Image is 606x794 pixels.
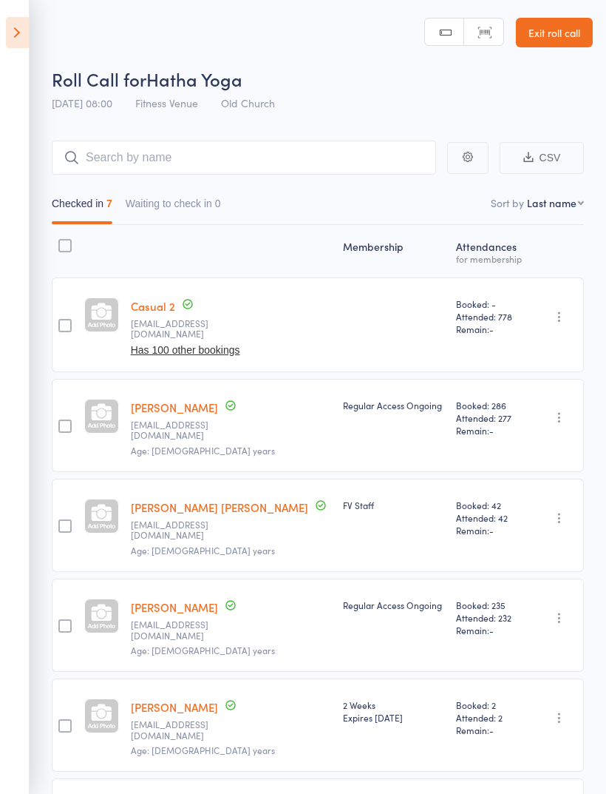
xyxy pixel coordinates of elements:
button: Checked in7 [52,190,112,224]
span: Booked: 286 [456,399,523,411]
span: Hatha Yoga [146,67,242,91]
span: - [489,424,494,437]
span: Remain: [456,524,523,536]
a: [PERSON_NAME] [131,400,218,415]
span: Attended: 277 [456,411,523,424]
a: [PERSON_NAME] [131,599,218,615]
span: Booked: 2 [456,699,523,711]
span: Age: [DEMOGRAPHIC_DATA] years [131,744,275,756]
span: Booked: 235 [456,599,523,611]
span: Attended: 778 [456,310,523,323]
a: [PERSON_NAME] [PERSON_NAME] [131,499,308,515]
span: - [489,624,494,636]
small: Rebeccaedwards64@gmail.com [131,420,227,441]
span: Booked: 42 [456,499,523,511]
span: - [489,524,494,536]
div: Regular Access Ongoing [343,599,444,611]
div: Expires [DATE] [343,711,444,724]
span: Remain: [456,323,523,335]
a: Casual 2 [131,298,175,314]
span: Remain: [456,724,523,736]
span: Remain: [456,424,523,437]
span: Attended: 42 [456,511,523,524]
div: 7 [106,198,112,209]
small: info@fitnessvenue.com.au [131,318,227,340]
button: CSV [500,142,584,174]
span: Roll Call for [52,67,146,91]
small: Vanniaff98@gmail.com [131,519,227,541]
span: Age: [DEMOGRAPHIC_DATA] years [131,644,275,656]
span: Remain: [456,624,523,636]
span: Attended: 2 [456,711,523,724]
span: Age: [DEMOGRAPHIC_DATA] years [131,444,275,457]
label: Sort by [491,195,524,210]
div: 0 [215,198,221,209]
span: Booked: - [456,297,523,310]
div: Regular Access Ongoing [343,399,444,411]
span: Old Church [221,95,275,110]
button: Has 100 other bookings [131,344,240,356]
div: Membership [337,232,450,271]
a: Exit roll call [516,18,593,47]
span: - [489,323,494,335]
span: [DATE] 08:00 [52,95,112,110]
div: Last name [527,195,576,210]
div: 2 Weeks [343,699,444,724]
div: Atten­dances [450,232,529,271]
span: Attended: 232 [456,611,523,624]
small: svbella@hotmail.com [131,619,227,641]
div: for membership [456,254,523,263]
input: Search by name [52,141,436,175]
span: Age: [DEMOGRAPHIC_DATA] years [131,544,275,556]
div: FV Staff [343,499,444,511]
small: sahramae80@hotmail.com [131,719,227,741]
button: Waiting to check in0 [126,190,221,224]
span: Fitness Venue [135,95,198,110]
span: - [489,724,494,736]
a: [PERSON_NAME] [131,699,218,715]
